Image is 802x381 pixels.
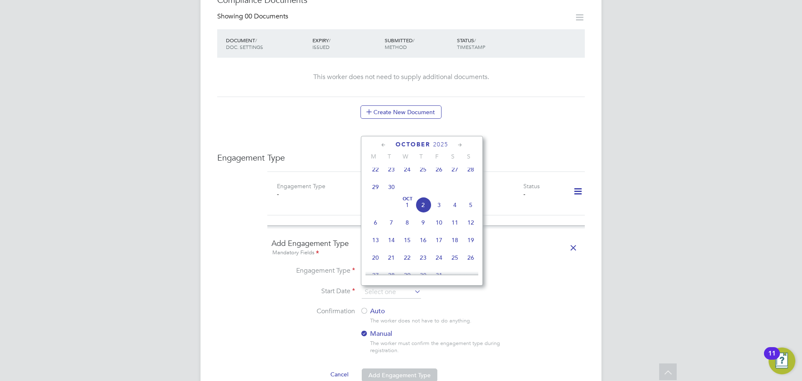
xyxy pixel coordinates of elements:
[368,232,383,248] span: 13
[324,368,355,381] button: Cancel
[463,215,479,230] span: 12
[399,267,415,283] span: 29
[415,232,431,248] span: 16
[415,161,431,177] span: 25
[399,197,415,201] span: Oct
[431,250,447,266] span: 24
[360,105,442,119] button: Create New Document
[224,33,310,54] div: DOCUMENT
[397,153,413,160] span: W
[461,153,477,160] span: S
[431,267,447,283] span: 31
[310,33,383,54] div: EXPIRY
[329,37,330,43] span: /
[399,232,415,248] span: 15
[463,197,479,213] span: 5
[429,153,445,160] span: F
[272,266,355,275] label: Engagement Type
[368,267,383,283] span: 27
[370,340,517,354] div: The worker must confirm the engagement type during registration.
[447,250,463,266] span: 25
[415,215,431,230] span: 9
[226,43,263,50] span: DOC. SETTINGS
[272,287,355,296] label: Start Date
[383,161,399,177] span: 23
[457,43,485,50] span: TIMESTAMP
[463,250,479,266] span: 26
[360,330,510,338] label: Manual
[277,190,355,198] div: -
[415,250,431,266] span: 23
[312,43,330,50] span: ISSUED
[360,307,510,316] label: Auto
[362,286,421,299] input: Select one
[463,232,479,248] span: 19
[447,232,463,248] span: 18
[383,33,455,54] div: SUBMITTED
[431,232,447,248] span: 17
[413,37,414,43] span: /
[383,215,399,230] span: 7
[217,12,290,21] div: Showing
[383,179,399,195] span: 30
[217,152,585,163] h3: Engagement Type
[523,190,562,198] div: -
[368,161,383,177] span: 22
[447,215,463,230] span: 11
[272,238,581,257] h4: Add Engagement Type
[277,182,325,190] label: Engagement Type
[399,250,415,266] span: 22
[381,153,397,160] span: T
[365,153,381,160] span: M
[396,141,430,148] span: October
[399,215,415,230] span: 8
[385,43,407,50] span: METHOD
[383,232,399,248] span: 14
[431,161,447,177] span: 26
[399,197,415,213] span: 1
[455,33,527,54] div: STATUS
[768,353,776,364] div: 11
[415,197,431,213] span: 2
[399,161,415,177] span: 24
[433,141,448,148] span: 2025
[523,182,540,190] label: Status
[272,307,355,316] label: Confirmation
[463,161,479,177] span: 28
[769,348,795,374] button: Open Resource Center, 11 new notifications
[413,153,429,160] span: T
[447,161,463,177] span: 27
[431,215,447,230] span: 10
[272,248,581,258] div: Mandatory Fields
[474,37,476,43] span: /
[383,250,399,266] span: 21
[415,267,431,283] span: 30
[383,267,399,283] span: 28
[446,190,523,198] div: -
[368,215,383,230] span: 6
[368,179,383,195] span: 29
[255,37,257,43] span: /
[368,250,383,266] span: 20
[431,197,447,213] span: 3
[370,317,517,325] div: The worker does not have to do anything.
[447,197,463,213] span: 4
[445,153,461,160] span: S
[245,12,288,20] span: 00 Documents
[226,73,576,82] div: This worker does not need to supply additional documents.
